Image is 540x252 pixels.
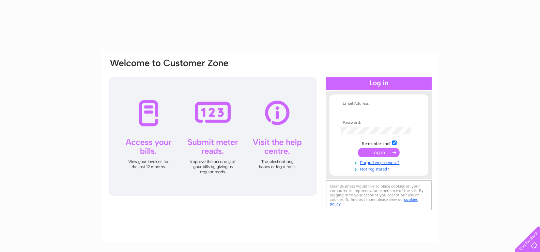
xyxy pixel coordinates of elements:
input: Submit [358,148,400,157]
th: Password: [339,120,418,125]
td: Remember me? [339,139,418,146]
th: Email Address: [339,101,418,106]
a: cookies policy [330,197,418,206]
div: Clear Business would like to place cookies on your computer to improve your experience of the sit... [326,180,432,210]
a: Forgotten password? [341,159,418,165]
a: Not registered? [341,165,418,172]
